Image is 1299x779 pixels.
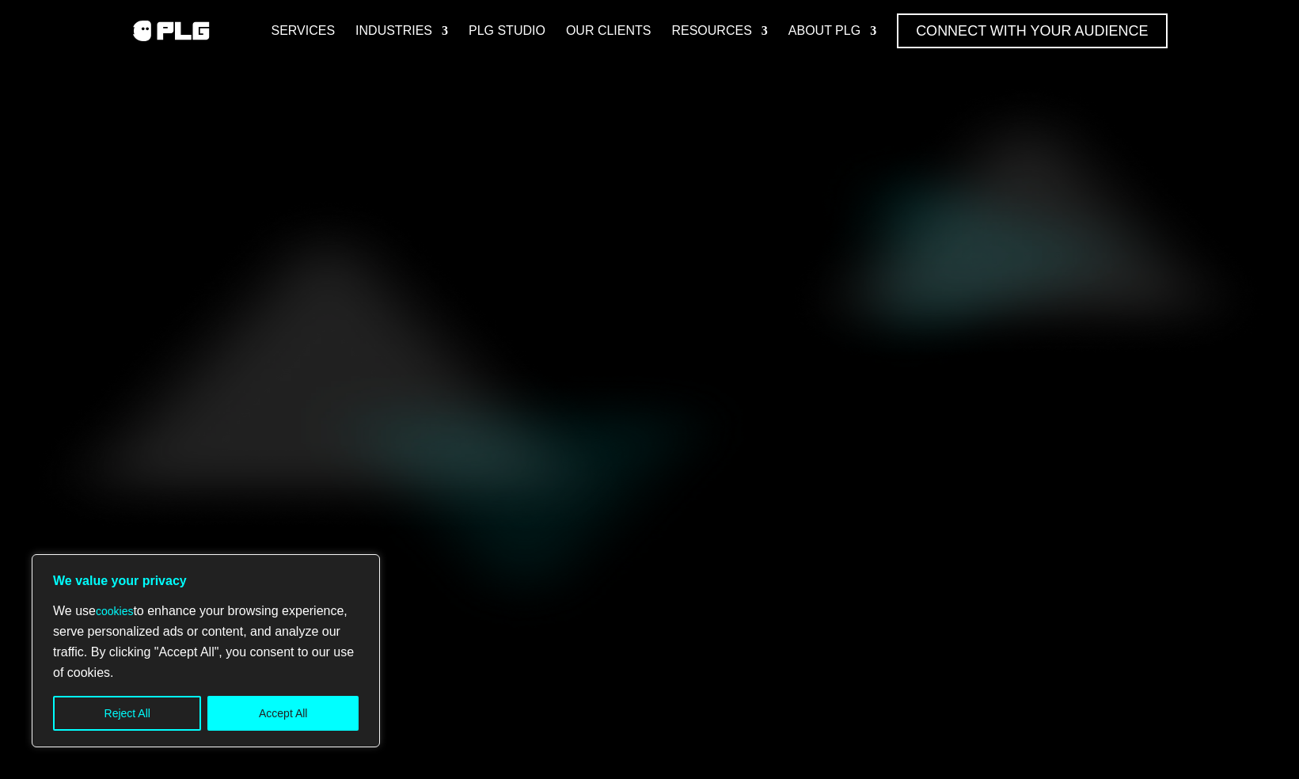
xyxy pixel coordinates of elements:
[671,13,767,48] a: Resources
[271,13,335,48] a: Services
[566,13,651,48] a: Our Clients
[355,13,448,48] a: Industries
[897,13,1167,48] a: Connect with Your Audience
[53,601,359,683] p: We use to enhance your browsing experience, serve personalized ads or content, and analyze our tr...
[53,696,201,731] button: Reject All
[469,13,545,48] a: PLG Studio
[207,696,359,731] button: Accept All
[788,13,876,48] a: About PLG
[53,571,359,591] p: We value your privacy
[96,605,133,617] a: cookies
[32,554,380,747] div: We value your privacy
